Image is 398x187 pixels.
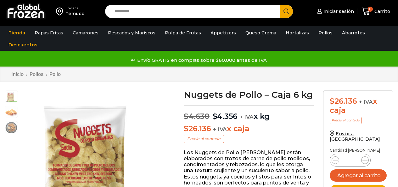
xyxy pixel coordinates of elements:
a: Queso Crema [242,27,279,39]
span: Iniciar sesión [322,8,354,15]
a: Hortalizas [283,27,312,39]
nav: Breadcrumb [11,71,61,77]
a: Inicio [11,71,24,77]
span: $ [330,96,334,106]
span: + IVA [240,114,254,120]
div: x caja [330,97,387,115]
a: Abarrotes [339,27,368,39]
button: Agregar al carrito [330,169,387,182]
a: Pollos [315,27,336,39]
p: Precio al contado [184,135,224,143]
a: Pulpa de Frutas [162,27,204,39]
a: Camarones [70,27,102,39]
bdi: 4.356 [213,112,238,121]
a: Descuentos [5,39,41,51]
h1: Nuggets de Pollo – Caja 6 kg [184,90,314,99]
img: address-field-icon.svg [56,6,65,17]
span: + IVA [359,99,373,105]
span: nuggets [5,91,18,103]
span: nuggets [5,106,18,119]
span: nuggets [5,121,18,134]
a: Pescados y Mariscos [105,27,159,39]
span: 0 [368,7,373,12]
a: Appetizers [207,27,239,39]
p: x kg [184,105,314,121]
a: Papas Fritas [31,27,66,39]
p: Precio al contado [330,117,362,124]
span: $ [184,124,188,133]
p: x caja [184,124,314,133]
button: Search button [280,5,293,18]
span: $ [184,112,188,121]
bdi: 4.630 [184,112,210,121]
a: Pollo [49,71,61,77]
input: Product quantity [344,156,356,165]
bdi: 26.136 [184,124,211,133]
p: Cantidad [PERSON_NAME] [330,148,387,153]
div: Temuco [65,10,85,17]
span: Carrito [373,8,390,15]
span: + IVA [213,126,227,132]
a: Iniciar sesión [316,5,354,18]
div: Enviar a [65,6,85,10]
span: $ [213,112,217,121]
a: 0 Carrito [360,4,392,19]
a: Pollos [29,71,44,77]
a: Tienda [5,27,28,39]
bdi: 26.136 [330,96,357,106]
a: Enviar a [GEOGRAPHIC_DATA] [330,131,380,142]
